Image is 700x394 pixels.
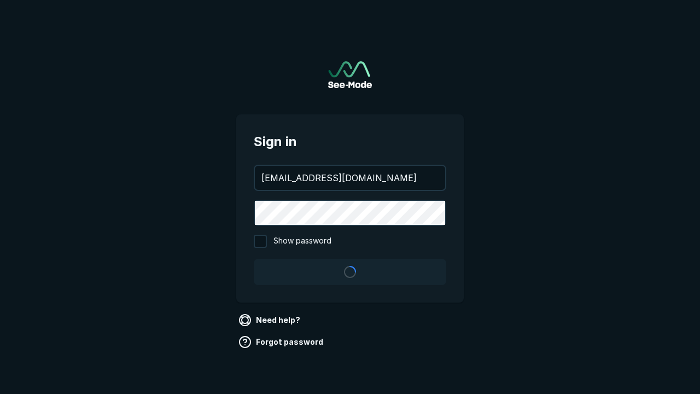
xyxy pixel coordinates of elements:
span: Show password [273,235,331,248]
a: Forgot password [236,333,328,351]
img: See-Mode Logo [328,61,372,88]
a: Go to sign in [328,61,372,88]
span: Sign in [254,132,446,152]
a: Need help? [236,311,305,329]
input: your@email.com [255,166,445,190]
